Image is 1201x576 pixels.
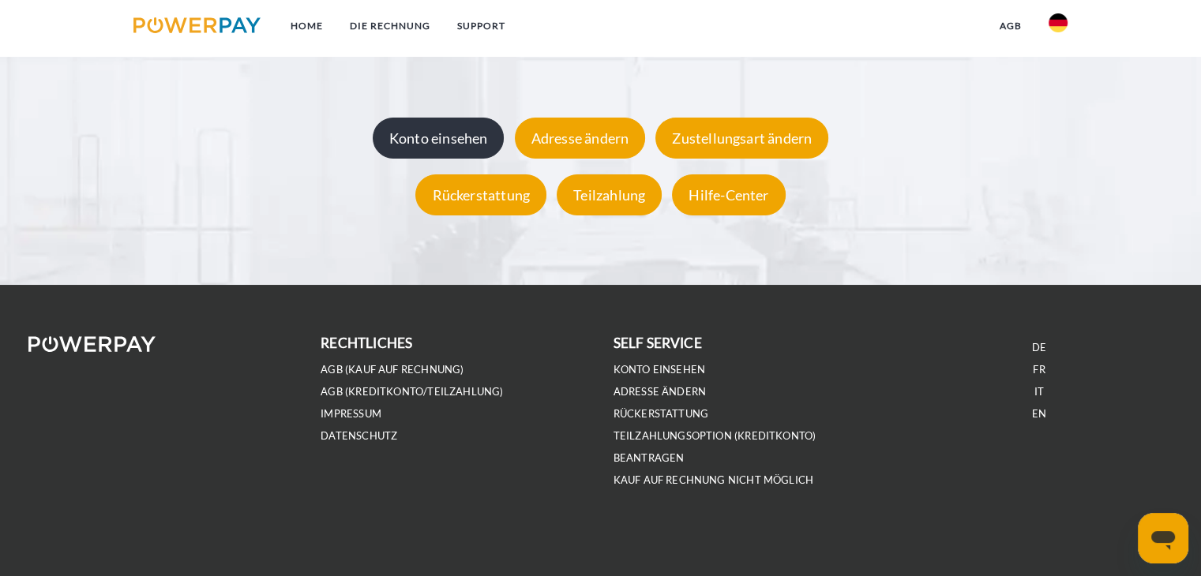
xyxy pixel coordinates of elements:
[415,175,546,216] div: Rückerstattung
[1049,13,1068,32] img: de
[986,12,1035,40] a: agb
[321,335,412,351] b: rechtliches
[321,363,464,376] a: AGB (Kauf auf Rechnung)
[1138,513,1188,563] iframe: Schaltfläche zum Öffnen des Messaging-Fensters
[411,187,550,204] a: Rückerstattung
[373,118,505,159] div: Konto einsehen
[321,407,381,421] a: IMPRESSUM
[1032,407,1046,421] a: EN
[614,473,814,487] a: Kauf auf Rechnung nicht möglich
[28,336,156,352] img: logo-powerpay-white.svg
[672,175,785,216] div: Hilfe-Center
[133,17,261,33] img: logo-powerpay.svg
[321,429,397,443] a: DATENSCHUTZ
[614,429,816,465] a: Teilzahlungsoption (KREDITKONTO) beantragen
[668,187,789,204] a: Hilfe-Center
[1032,341,1046,354] a: DE
[444,12,519,40] a: SUPPORT
[614,385,707,398] a: Adresse ändern
[655,118,828,159] div: Zustellungsart ändern
[321,385,503,398] a: AGB (Kreditkonto/Teilzahlung)
[511,130,650,148] a: Adresse ändern
[614,335,702,351] b: self service
[614,407,709,421] a: Rückerstattung
[1033,363,1045,376] a: FR
[651,130,832,148] a: Zustellungsart ändern
[1034,385,1044,398] a: IT
[515,118,646,159] div: Adresse ändern
[369,130,509,148] a: Konto einsehen
[336,12,444,40] a: DIE RECHNUNG
[557,175,662,216] div: Teilzahlung
[614,363,706,376] a: Konto einsehen
[553,187,666,204] a: Teilzahlung
[277,12,336,40] a: Home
